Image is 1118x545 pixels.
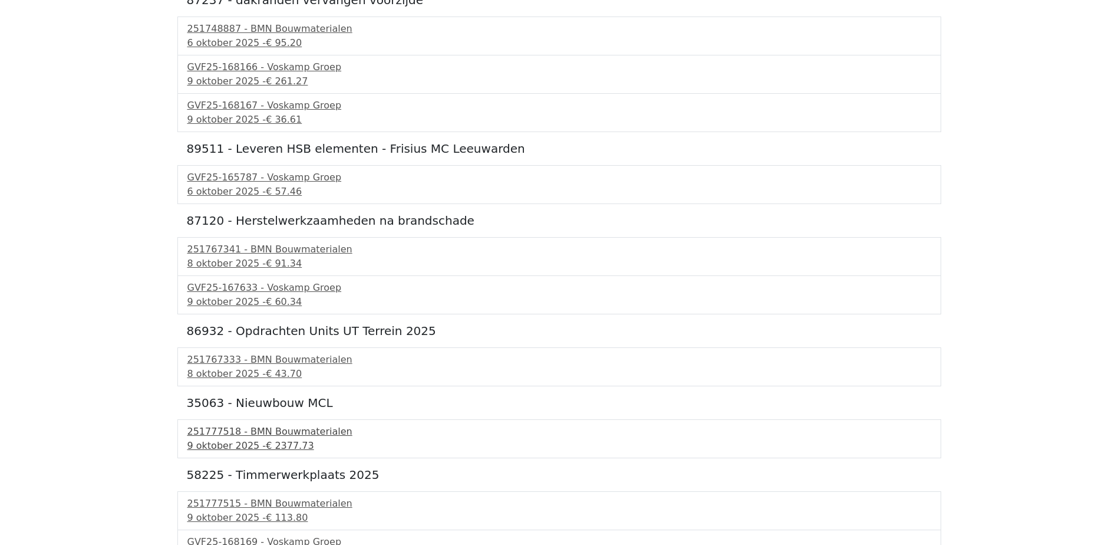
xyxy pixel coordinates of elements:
a: GVF25-165787 - Voskamp Groep6 oktober 2025 -€ 57.46 [187,170,931,199]
a: GVF25-168167 - Voskamp Groep9 oktober 2025 -€ 36.61 [187,99,931,127]
div: 9 oktober 2025 - [187,74,931,88]
div: 6 oktober 2025 - [187,185,931,199]
span: € 57.46 [266,186,302,197]
div: 9 oktober 2025 - [187,113,931,127]
div: 8 oktober 2025 - [187,367,931,381]
span: € 261.27 [266,75,308,87]
div: 6 oktober 2025 - [187,36,931,50]
span: € 43.70 [266,368,302,379]
a: 251777515 - BMN Bouwmaterialen9 oktober 2025 -€ 113.80 [187,497,931,525]
span: € 95.20 [266,37,302,48]
div: 9 oktober 2025 - [187,439,931,453]
h5: 89511 - Leveren HSB elementen - Frisius MC Leeuwarden [187,142,932,156]
span: € 2377.73 [266,440,314,451]
div: 251767341 - BMN Bouwmaterialen [187,242,931,257]
div: GVF25-168167 - Voskamp Groep [187,99,931,113]
h5: 86932 - Opdrachten Units UT Terrein 2025 [187,324,932,338]
div: GVF25-165787 - Voskamp Groep [187,170,931,185]
h5: 87120 - Herstelwerkzaamheden na brandschade [187,214,932,228]
div: 251767333 - BMN Bouwmaterialen [187,353,931,367]
div: 9 oktober 2025 - [187,295,931,309]
a: 251767333 - BMN Bouwmaterialen8 oktober 2025 -€ 43.70 [187,353,931,381]
h5: 35063 - Nieuwbouw MCL [187,396,932,410]
div: 8 oktober 2025 - [187,257,931,271]
span: € 36.61 [266,114,302,125]
div: 251748887 - BMN Bouwmaterialen [187,22,931,36]
div: 9 oktober 2025 - [187,511,931,525]
div: 251777518 - BMN Bouwmaterialen [187,425,931,439]
h5: 58225 - Timmerwerkplaats 2025 [187,468,932,482]
div: GVF25-167633 - Voskamp Groep [187,281,931,295]
span: € 113.80 [266,512,308,523]
a: GVF25-168166 - Voskamp Groep9 oktober 2025 -€ 261.27 [187,60,931,88]
span: € 91.34 [266,258,302,269]
a: 251748887 - BMN Bouwmaterialen6 oktober 2025 -€ 95.20 [187,22,931,50]
a: GVF25-167633 - Voskamp Groep9 oktober 2025 -€ 60.34 [187,281,931,309]
div: 251777515 - BMN Bouwmaterialen [187,497,931,511]
span: € 60.34 [266,296,302,307]
div: GVF25-168166 - Voskamp Groep [187,60,931,74]
a: 251777518 - BMN Bouwmaterialen9 oktober 2025 -€ 2377.73 [187,425,931,453]
a: 251767341 - BMN Bouwmaterialen8 oktober 2025 -€ 91.34 [187,242,931,271]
